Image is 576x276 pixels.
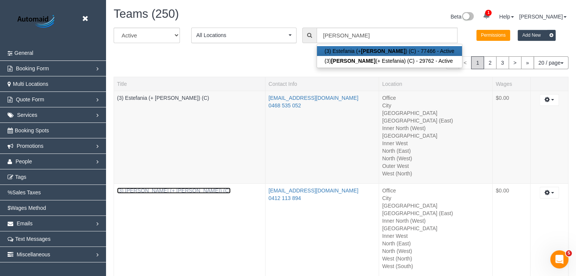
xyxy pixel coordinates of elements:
[382,255,489,262] li: West (North)
[382,225,489,232] li: [GEOGRAPHIC_DATA]
[382,170,489,177] li: West (North)
[382,240,489,247] li: North (East)
[499,14,514,20] a: Help
[446,56,568,69] nav: Pagination navigation
[265,91,379,184] td: Contact Info
[12,189,41,195] span: Sales Taxes
[382,132,489,140] li: [GEOGRAPHIC_DATA]
[11,205,46,211] span: Wages Method
[379,77,493,91] th: Location
[361,48,405,54] strong: [PERSON_NAME]
[317,46,462,56] a: (3) Estefania (+[PERSON_NAME]) (C) - 77466 - Active
[484,56,496,69] a: 2
[117,194,262,196] div: Tags
[117,95,209,101] a: (3) Estefania (+ [PERSON_NAME]) (C)
[15,174,27,180] span: Tags
[17,143,44,149] span: Promotions
[459,56,471,69] span: <
[379,91,493,184] td: Location
[382,194,489,202] li: City
[493,77,531,91] th: Wages
[550,250,568,268] iframe: Intercom live chat
[451,14,474,20] a: Beta
[13,81,48,87] span: Multi Locations
[317,56,462,66] a: (3)[PERSON_NAME](+ Estefania) (C) - 29762 - Active
[16,158,32,164] span: People
[476,30,510,41] button: Permissions
[114,7,179,20] span: Teams (250)
[16,65,49,71] span: Booking Form
[382,209,489,217] li: [GEOGRAPHIC_DATA] (East)
[382,140,489,147] li: Inner West
[382,109,489,117] li: [GEOGRAPHIC_DATA]
[17,112,37,118] span: Services
[114,77,265,91] th: Title
[191,28,297,43] button: All Locations
[268,188,358,194] a: [EMAIL_ADDRESS][DOMAIN_NAME]
[382,147,489,155] li: North (East)
[461,12,474,22] img: New interface
[382,162,489,170] li: Outer West
[382,232,489,240] li: Inner West
[519,14,567,20] a: [PERSON_NAME]
[331,58,375,64] strong: [PERSON_NAME]
[14,50,33,56] span: General
[317,28,457,43] input: Enter the first 3 letters of the name to search
[265,77,379,91] th: Contact Info
[13,13,61,30] img: Automaid Logo
[382,155,489,162] li: North (West)
[382,202,489,209] li: [GEOGRAPHIC_DATA]
[382,262,489,270] li: West (South)
[15,236,50,242] span: Text Messages
[114,91,265,184] td: Title
[496,56,509,69] a: 3
[382,117,489,124] li: [GEOGRAPHIC_DATA] (East)
[382,187,489,194] li: Office
[117,102,262,104] div: Tags
[479,8,494,24] a: 1
[471,56,484,69] span: 1
[521,56,534,69] a: »
[268,95,358,101] a: [EMAIL_ADDRESS][DOMAIN_NAME]
[382,247,489,255] li: North (West)
[382,124,489,132] li: Inner North (West)
[518,30,556,41] button: Add New
[15,127,49,133] span: Booking Spots
[16,96,44,102] span: Quote Form
[268,102,301,109] a: 0468 535 052
[117,188,231,194] a: (3) [PERSON_NAME] (+ [PERSON_NAME]) (C)
[382,102,489,109] li: City
[509,56,521,69] a: >
[268,195,301,201] a: 0412 113 894
[485,10,492,16] span: 1
[566,250,572,256] span: 5
[17,251,50,257] span: Miscellaneous
[17,220,33,226] span: Emails
[382,94,489,102] li: Office
[534,56,568,69] button: 20 / page
[382,217,489,225] li: Inner North (West)
[196,31,287,39] span: All Locations
[493,91,531,184] td: Wages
